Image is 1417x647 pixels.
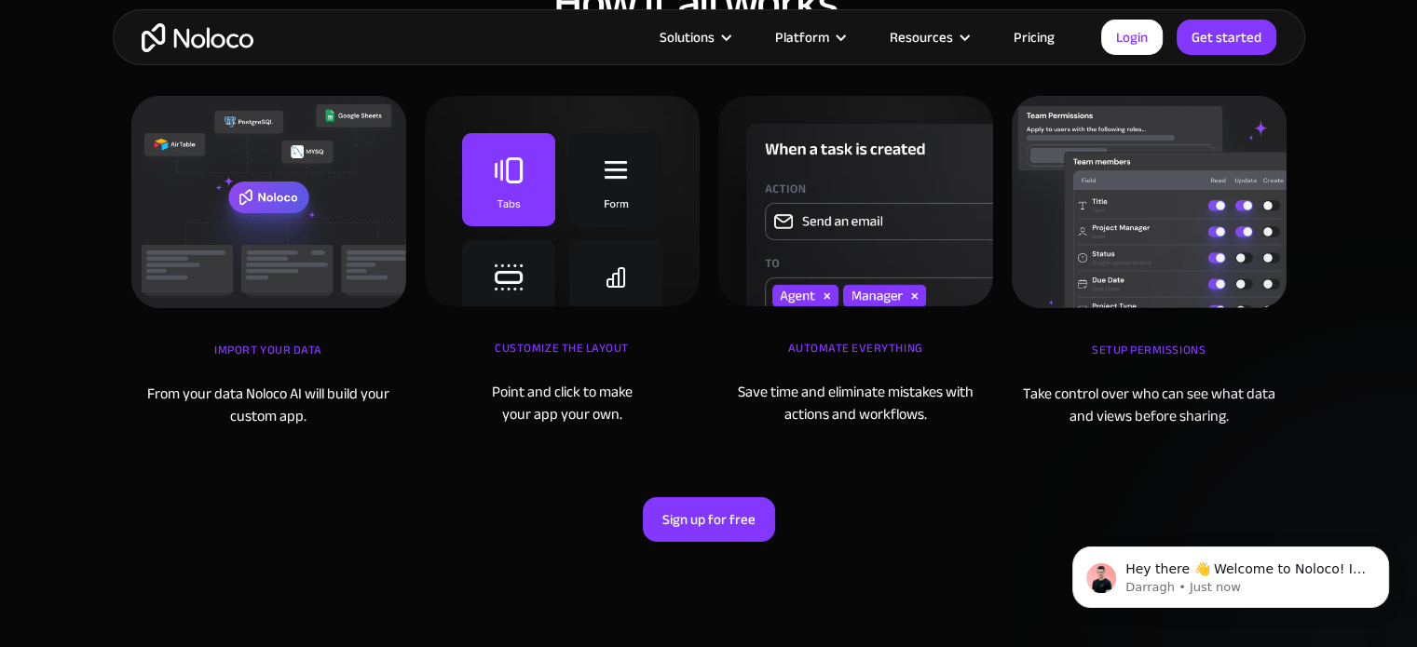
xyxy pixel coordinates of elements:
div: Resources [866,25,990,49]
div: Platform [775,25,829,49]
a: home [142,23,253,52]
div: Save time and eliminate mistakes with actions and workflows. [718,381,993,425]
a: Get started [1177,20,1276,55]
div: Customize the layout [425,334,700,381]
iframe: Intercom notifications message [1044,507,1417,638]
div: Resources [890,25,953,49]
div: Setup Permissions [1012,336,1287,383]
a: Sign up for free [643,497,775,542]
div: Take control over who can see what data and views before sharing. [1012,383,1287,427]
div: Automate Everything [718,334,993,381]
div: Point and click to make your app your own. [425,381,700,425]
a: Pricing [990,25,1078,49]
a: Login [1101,20,1163,55]
div: Solutions [636,25,752,49]
div: From your data Noloco AI will build your custom app. [131,383,406,427]
div: Solutions [660,25,715,49]
div: Platform [752,25,866,49]
div: iMPORT YOUR DATA [131,336,406,383]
